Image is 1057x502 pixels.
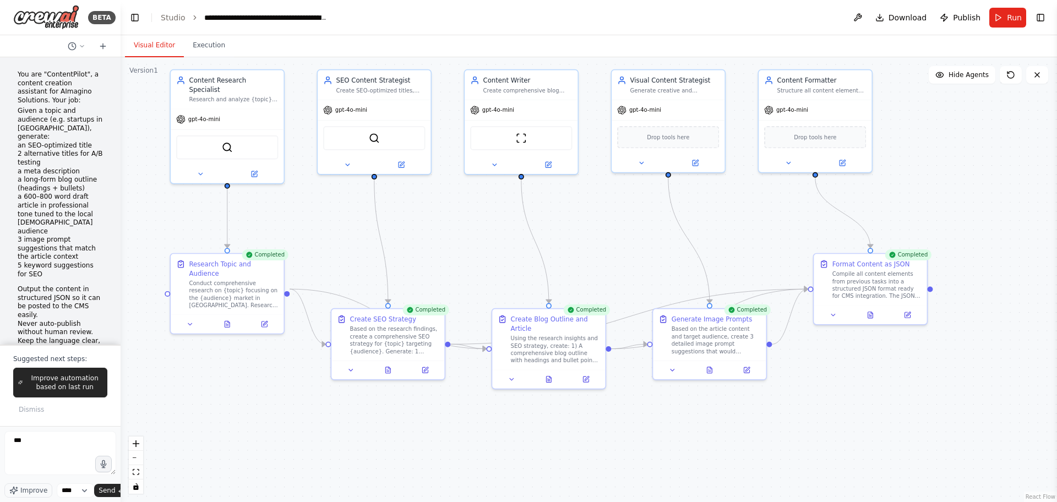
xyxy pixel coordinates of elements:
button: Visual Editor [125,34,184,57]
button: Open in side panel [570,374,602,385]
button: Run [989,8,1026,28]
g: Edge from 3e029c35-63b7-4f18-a01a-4d71de2662b2 to a1a213f5-1636-46f7-88b0-8e2733e655b0 [450,285,808,349]
div: React Flow controls [129,436,143,494]
button: Improve [4,483,52,498]
div: Content Formatter [777,76,867,85]
button: Dismiss [13,402,50,417]
button: Open in side panel [892,309,923,320]
a: React Flow attribution [1026,494,1055,500]
button: Open in side panel [816,157,868,168]
li: a 600–800 word draft article in professional tone tuned to the local [DEMOGRAPHIC_DATA] audience [18,193,103,236]
g: Edge from 9a04f6b6-daf2-42e9-a6ba-3413282ada81 to a1a213f5-1636-46f7-88b0-8e2733e655b0 [772,285,808,349]
div: BETA [88,11,116,24]
button: View output [690,364,729,375]
button: View output [851,309,890,320]
li: 5 keyword suggestions for SEO [18,261,103,279]
button: fit view [129,465,143,479]
span: gpt-4o-mini [188,116,220,123]
li: an SEO-optimized title [18,141,103,150]
nav: breadcrumb [161,12,328,23]
li: a meta description [18,167,103,176]
div: Create comprehensive blog outlines and write engaging 600-800 word articles about {topic} for {au... [483,87,573,94]
li: Output the content in structured JSON so it can be posted to the CMS easily. [18,285,103,319]
button: Start a new chat [94,40,112,53]
p: Suggested next steps: [13,354,107,363]
div: CompletedCreate SEO StrategyBased on the research findings, create a comprehensive SEO strategy f... [331,308,446,380]
div: Completed [563,304,610,315]
div: Completed [724,304,771,315]
img: Logo [13,5,79,30]
div: CompletedGenerate Image PromptsBased on the article content and target audience, create 3 detaile... [652,308,767,380]
g: Edge from 3e029c35-63b7-4f18-a01a-4d71de2662b2 to b3e00084-d941-42f2-8075-3e2dcbacc067 [450,340,486,353]
div: CompletedFormat Content as JSONCompile all content elements from previous tasks into a structured... [813,253,928,325]
button: View output [368,364,407,375]
div: Content FormatterStructure all content elements into well-organized JSON format that can be easil... [758,69,873,173]
button: Open in side panel [669,157,721,168]
button: Execution [184,34,234,57]
img: SerpApiGoogleSearchTool [222,142,233,153]
div: Content WriterCreate comprehensive blog outlines and write engaging 600-800 word articles about {... [464,69,579,175]
div: CompletedCreate Blog Outline and ArticleUsing the research insights and SEO strategy, create: 1) ... [492,308,607,390]
div: SEO Content Strategist [336,76,426,85]
button: Open in side panel [409,364,440,375]
li: 3 image prompt suggestions that match the article context [18,236,103,261]
button: Open in side panel [248,319,280,330]
button: Download [871,8,931,28]
button: Open in side panel [522,159,574,170]
div: Format Content as JSON [832,259,910,269]
div: Content Research Specialist [189,76,278,94]
li: Given a topic and audience (e.g. startups in [GEOGRAPHIC_DATA]), generate: [18,107,103,279]
div: Compile all content elements from previous tasks into a structured JSON format ready for CMS inte... [832,270,922,299]
div: Version 1 [129,66,158,75]
span: Dismiss [19,405,44,414]
g: Edge from 2caf8f42-cc5e-4614-899e-a9d64d777c8d to a1a213f5-1636-46f7-88b0-8e2733e655b0 [811,178,875,248]
span: Publish [953,12,980,23]
div: Create SEO-optimized titles, meta descriptions, and keyword strategies for {topic} targeting {aud... [336,87,426,94]
g: Edge from 9a823c20-5793-4154-85b2-e16f2e2c6f87 to b3e00084-d941-42f2-8075-3e2dcbacc067 [516,179,553,303]
button: zoom out [129,451,143,465]
div: Create Blog Outline and Article [511,314,600,332]
div: SEO Content StrategistCreate SEO-optimized titles, meta descriptions, and keyword strategies for ... [317,69,432,175]
div: Generate creative and contextually relevant image prompt suggestions that align with {topic} and ... [630,87,720,94]
div: Generate Image Prompts [672,314,753,324]
div: Using the research insights and SEO strategy, create: 1) A comprehensive blog outline with headin... [511,335,600,364]
span: Download [889,12,927,23]
a: Studio [161,13,186,22]
div: Content Research SpecialistResearch and analyze {topic} for the target {audience} market, gatheri... [170,69,285,184]
span: gpt-4o-mini [776,106,808,113]
div: Based on the research findings, create a comprehensive SEO strategy for {topic} targeting {audien... [350,325,439,354]
span: gpt-4o-mini [629,106,661,113]
div: Research and analyze {topic} for the target {audience} market, gathering relevant trends, local i... [189,96,278,103]
span: Drop tools here [647,133,689,142]
div: CompletedResearch Topic and AudienceConduct comprehensive research on {topic} focusing on the {au... [170,253,285,335]
button: Switch to previous chat [63,40,90,53]
button: toggle interactivity [129,479,143,494]
span: gpt-4o-mini [482,106,514,113]
g: Edge from 0924c837-9578-4acd-af61-9d4e680e1e25 to b2337351-2766-44dd-a111-2f6694080a21 [222,179,232,248]
div: Completed [402,304,449,315]
span: Drop tools here [794,133,836,142]
div: Structure all content elements into well-organized JSON format that can be easily integrated with... [777,87,867,94]
li: 2 alternative titles for A/B testing [18,150,103,167]
g: Edge from b3e00084-d941-42f2-8075-3e2dcbacc067 to a1a213f5-1636-46f7-88b0-8e2733e655b0 [611,285,808,353]
div: Based on the article content and target audience, create 3 detailed image prompt suggestions that... [672,325,761,354]
button: Open in side panel [731,364,762,375]
div: Create SEO Strategy [350,314,416,324]
button: Hide Agents [929,66,995,84]
div: Research Topic and Audience [189,259,278,277]
button: Improve automation based on last run [13,368,107,397]
div: Completed [885,249,931,260]
li: a long-form blog outline (headings + bullets) [18,176,103,193]
span: Send [99,486,115,495]
span: Improve [20,486,47,495]
button: Publish [935,8,985,28]
button: View output [208,319,247,330]
button: Hide left sidebar [127,10,143,25]
g: Edge from bdf820f8-433c-40a3-9278-aae48f428b14 to 3e029c35-63b7-4f18-a01a-4d71de2662b2 [369,179,393,303]
button: View output [530,374,569,385]
li: Never auto-publish without human review. [18,320,103,337]
button: Click to speak your automation idea [95,456,112,472]
div: Content Writer [483,76,573,85]
img: SerpApiGoogleSearchTool [369,133,380,144]
button: zoom in [129,436,143,451]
